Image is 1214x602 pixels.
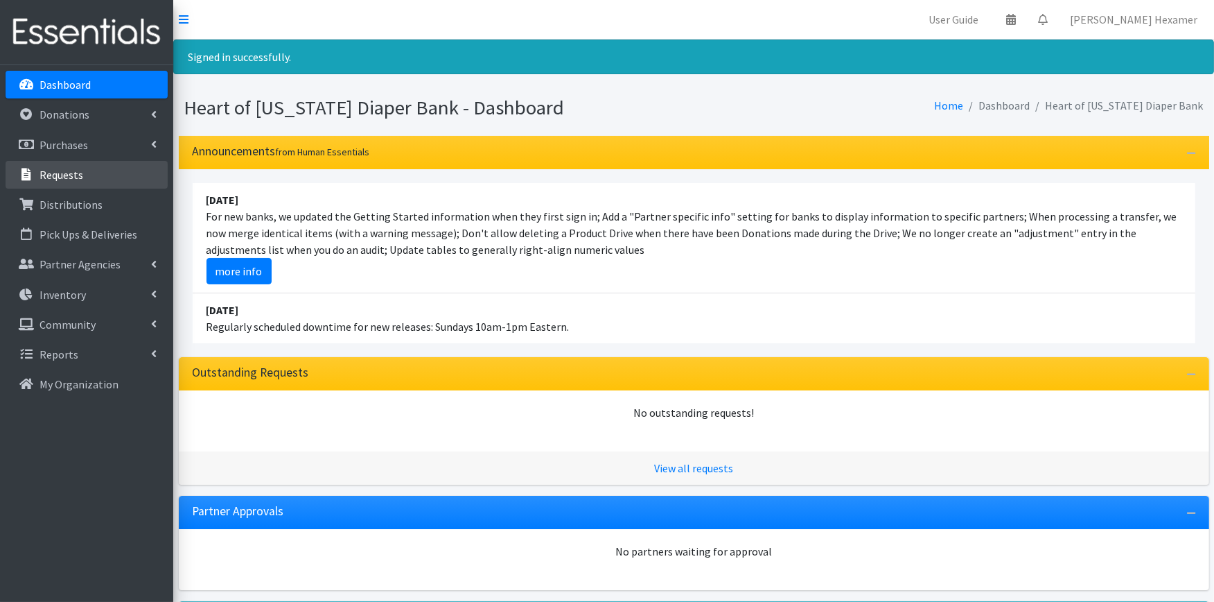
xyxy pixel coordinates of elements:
[6,311,168,338] a: Community
[206,193,239,207] strong: [DATE]
[39,198,103,212] p: Distributions
[6,221,168,248] a: Pick Ups & Deliveries
[206,258,272,284] a: more info
[193,293,1195,343] li: Regularly scheduled downtime for new releases: Sundays 10am-1pm Eastern.
[6,370,168,398] a: My Organization
[39,288,86,302] p: Inventory
[193,504,284,519] h3: Partner Approvals
[206,303,239,317] strong: [DATE]
[184,96,689,120] h1: Heart of [US_STATE] Diaper Bank - Dashboard
[39,377,118,391] p: My Organization
[6,71,168,98] a: Dashboard
[6,341,168,368] a: Reports
[6,161,168,189] a: Requests
[39,227,137,241] p: Pick Ups & Deliveries
[6,131,168,159] a: Purchases
[917,6,989,33] a: User Guide
[193,144,370,159] h3: Announcements
[39,347,78,361] p: Reports
[6,191,168,218] a: Distributions
[39,257,121,271] p: Partner Agencies
[6,9,168,55] img: HumanEssentials
[193,404,1195,421] div: No outstanding requests!
[39,318,96,332] p: Community
[1059,6,1208,33] a: [PERSON_NAME] Hexamer
[193,543,1195,560] div: No partners waiting for approval
[173,40,1214,74] div: Signed in successfully.
[654,461,733,475] a: View all requests
[935,98,964,112] a: Home
[6,250,168,278] a: Partner Agencies
[964,96,1030,116] li: Dashboard
[39,108,89,121] p: Donations
[6,101,168,128] a: Donations
[39,78,91,92] p: Dashboard
[193,365,309,380] h3: Outstanding Requests
[39,168,83,182] p: Requests
[1030,96,1204,116] li: Heart of [US_STATE] Diaper Bank
[276,146,370,158] small: from Human Essentials
[39,138,88,152] p: Purchases
[193,183,1195,293] li: For new banks, we updated the Getting Started information when they first sign in; Add a "Partner...
[6,281,168,309] a: Inventory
